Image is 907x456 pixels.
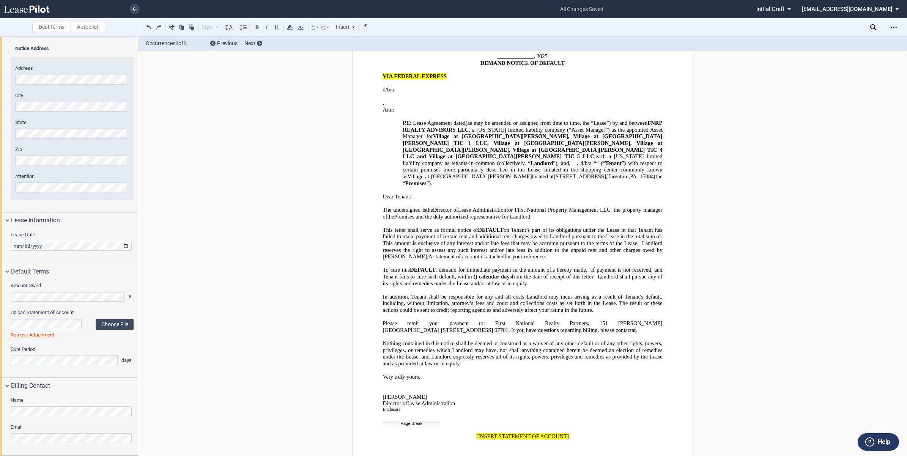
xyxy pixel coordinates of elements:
span: ”) with respect to certain premises more particularly described in the Lease situated in the shop... [403,160,664,180]
span: _____________, [498,53,535,60]
span: from the date of receipt of this letter, Landlord shall pursue any of its rights and remedies und... [383,274,664,286]
span: the [387,213,394,220]
span: d/b/a [383,86,394,93]
span: Tenant [605,160,622,167]
label: Name [11,397,134,404]
span: located at [532,173,554,180]
span: . [636,327,637,333]
span: Next [244,40,255,46]
span: Director of [383,400,455,407]
span: , [628,173,630,180]
span: This amount is exclusive of any interest and/or late fees that may be accruing pursuant to the te... [383,240,664,260]
a: Remove Attachment [11,332,54,338]
span: Initial Draft [756,6,784,13]
span: ”). [427,180,432,186]
span: FNRP REALTY ADVISORS LLC [403,120,664,133]
span: 15084 [640,173,654,180]
span: [STREET_ADDRESS] [441,327,493,333]
span: PA [630,173,636,180]
span: If payment is not received, and Tenant fails to cure such default, within [383,267,663,280]
span: , demand for immediate payment in the amount of [436,267,551,273]
span: , d/b/a “ [577,160,596,167]
span: VIA FEDERAL EXPRESS [383,73,447,80]
span: Village at [GEOGRAPHIC_DATA][PERSON_NAME] [408,173,532,180]
span: In addition, Tenant shall be responsible for any and all costs Landlord may incur arising as a re... [383,294,664,313]
div: Insert [335,22,357,32]
span: Please remit your payment to: First National Realty Partners, 151 [383,320,608,327]
button: Copy [177,22,186,31]
label: Cure Period [11,346,134,353]
b: Notice Address [15,46,49,51]
label: Address [15,65,129,72]
span: The undersigned is Director of for First National Property Management LLC, the property manager o... [383,207,664,220]
span: Occurrences of [146,39,205,47]
span: RE: Lease Agreement dated [403,120,465,126]
span: Premises [405,180,427,186]
span: , [569,160,570,167]
label: Upload Statement of Account [11,309,134,316]
button: Undo [144,22,153,31]
span: ( [474,274,476,280]
span: ) calendar day [476,274,512,280]
button: Toggle Control Characters [361,22,370,31]
span: (the “ [403,173,664,186]
span: [PERSON_NAME][GEOGRAPHIC_DATA] [383,320,662,333]
label: Zip [15,146,129,153]
span: DEFAULT [410,267,436,273]
button: Help [858,433,899,451]
span: DEMAND NOTICE OF DEFAULT [480,60,565,66]
span: , [606,173,608,180]
div: Open Lease options menu [888,21,900,33]
span: Village at [GEOGRAPHIC_DATA][PERSON_NAME], Village at [GEOGRAPHIC_DATA][PERSON_NAME] TIC 1 LLC, V... [403,133,664,159]
span: , [383,100,384,106]
label: Choose File [96,319,134,330]
label: Amount Owed [11,282,134,289]
span: s [510,274,512,280]
span: Default Terms [11,267,49,276]
button: Bold [252,22,261,31]
span: at [632,327,636,333]
span: ”) [553,160,557,167]
span: , a [US_STATE] limited liability company (“Asset Manager”) as the appointed Asset Manager for [403,127,664,140]
label: Deal Terms [32,22,71,33]
label: City [15,92,129,99]
span: 07701. If you have questions regarding billing, please contact [494,327,632,333]
span: Tarentum [608,173,629,180]
label: Email [11,424,134,431]
span: This letter shall serve as formal notice of [383,227,478,233]
span: is hereby made. [551,267,587,273]
span: Attn: [383,107,394,113]
span: . [661,233,663,240]
span: DEFAULT [478,227,504,233]
span: Lease Administration [407,400,455,407]
span: [PERSON_NAME] [383,394,427,400]
span: on Tenant’s part of its obligations under the Lease in that Tenant has failed to make payment of ... [383,227,664,240]
span: Enclosure [383,407,400,412]
button: Paste [187,22,196,31]
span: Very truly yours, [383,374,420,380]
div: Previous [210,40,238,47]
span: Billing Contact [11,381,50,390]
span: Previous [217,40,238,46]
span: $ [129,293,134,300]
span: the [426,207,433,213]
label: Attention [15,173,129,180]
span: Lease Information [11,216,60,225]
button: Italic [262,22,271,31]
span: A statement of account is attached . [428,253,546,260]
button: Redo [154,22,163,31]
span: (collectively, “ [497,160,531,167]
span: To cure this [383,267,410,273]
button: Underline [272,22,281,31]
button: Cut [167,22,176,31]
span: Nothing contained in this notice shall be deemed or construed as a waiver of any other default or... [383,340,664,366]
label: Lease Date [11,231,134,238]
span: (as may be amended or assigned from time to time, the “Lease”) by and between [466,120,648,126]
span: [INSERT STATEMENT OF ACCOUNT] [476,433,569,440]
span: for your reference [504,253,545,260]
span: Landlord [531,160,553,167]
span: Lease Administration [458,207,506,213]
span: 2025 [537,53,548,60]
span: Dear Tenant: [383,193,411,200]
